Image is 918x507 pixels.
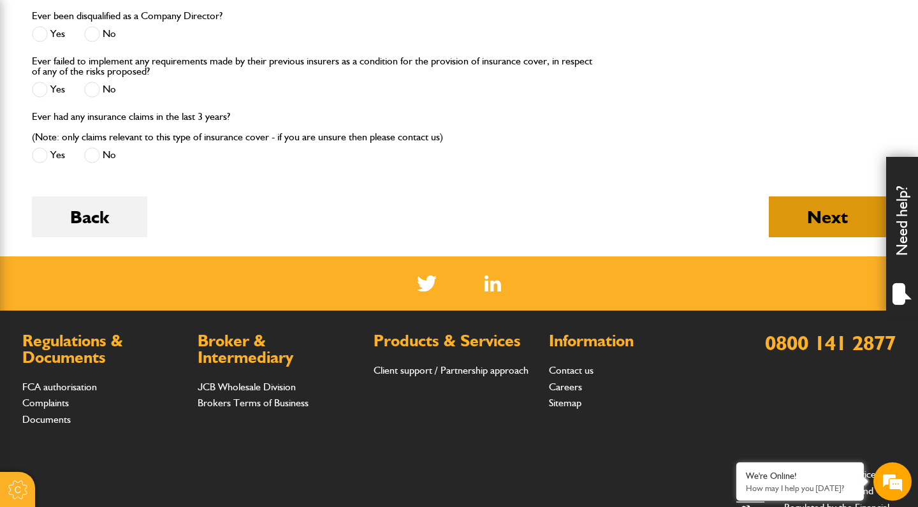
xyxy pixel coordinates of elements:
a: 0800 141 2877 [765,330,896,355]
a: Contact us [549,364,594,376]
label: Ever been disqualified as a Company Director? [32,11,222,21]
label: No [84,82,116,98]
img: d_20077148190_company_1631870298795_20077148190 [22,71,54,89]
a: Careers [549,381,582,393]
h2: Regulations & Documents [22,333,185,365]
label: Yes [32,26,65,42]
input: Enter your phone number [17,193,233,221]
label: Yes [32,147,65,163]
label: Ever had any insurance claims in the last 3 years? (Note: only claims relevant to this type of in... [32,112,443,142]
a: Client support / Partnership approach [374,364,528,376]
div: We're Online! [746,471,854,481]
a: Complaints [22,397,69,409]
textarea: Type your message and hit 'Enter' [17,231,233,382]
button: Back [32,196,147,237]
label: Ever failed to implement any requirements made by their previous insurers as a condition for the ... [32,56,595,77]
img: Linked In [484,276,502,291]
em: Start Chat [173,393,231,410]
p: How may I help you today? [746,483,854,493]
button: Next [769,196,886,237]
a: LinkedIn [484,276,502,291]
div: Chat with us now [66,71,214,88]
input: Enter your email address [17,156,233,184]
label: Yes [32,82,65,98]
a: Documents [22,413,71,425]
label: No [84,147,116,163]
h2: Products & Services [374,333,536,349]
a: Sitemap [549,397,581,409]
a: Brokers Terms of Business [198,397,309,409]
div: Minimize live chat window [209,6,240,37]
input: Enter your last name [17,118,233,146]
img: Twitter [417,276,437,291]
div: Need help? [886,157,918,316]
label: No [84,26,116,42]
a: JCB Wholesale Division [198,381,296,393]
h2: Broker & Intermediary [198,333,360,365]
a: FCA authorisation [22,381,97,393]
h2: Information [549,333,711,349]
